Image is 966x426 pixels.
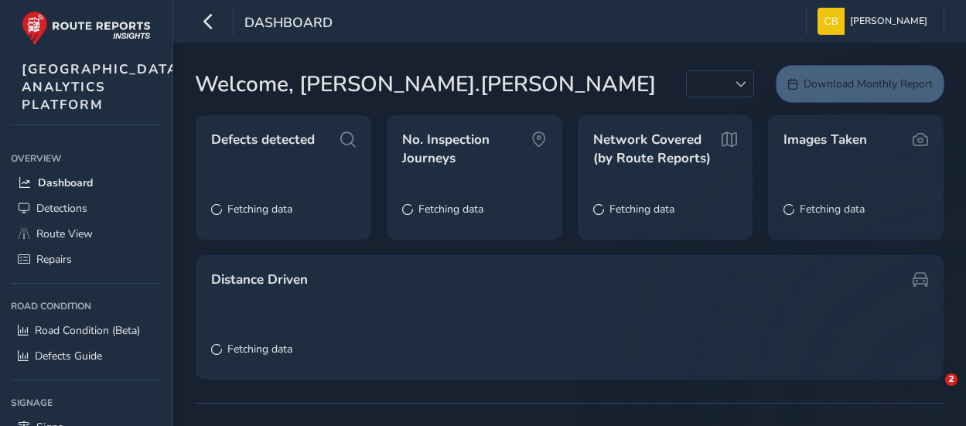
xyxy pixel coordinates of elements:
[244,13,333,35] span: Dashboard
[227,202,292,216] span: Fetching data
[35,323,140,338] span: Road Condition (Beta)
[22,11,151,46] img: rr logo
[36,227,93,241] span: Route View
[38,176,93,190] span: Dashboard
[818,8,933,35] button: [PERSON_NAME]
[402,131,531,167] span: No. Inspection Journeys
[211,271,308,289] span: Distance Driven
[418,202,483,216] span: Fetching data
[593,131,722,167] span: Network Covered (by Route Reports)
[609,202,674,216] span: Fetching data
[35,349,102,363] span: Defects Guide
[818,8,845,35] img: diamond-layout
[850,8,927,35] span: [PERSON_NAME]
[11,247,162,272] a: Repairs
[36,252,72,267] span: Repairs
[11,196,162,221] a: Detections
[11,170,162,196] a: Dashboard
[211,131,315,149] span: Defects detected
[11,391,162,414] div: Signage
[227,342,292,356] span: Fetching data
[945,373,957,386] span: 2
[22,60,184,114] span: [GEOGRAPHIC_DATA] ANALYTICS PLATFORM
[11,318,162,343] a: Road Condition (Beta)
[11,343,162,369] a: Defects Guide
[195,68,656,101] span: Welcome, [PERSON_NAME].[PERSON_NAME]
[783,131,867,149] span: Images Taken
[11,147,162,170] div: Overview
[11,221,162,247] a: Route View
[800,202,865,216] span: Fetching data
[11,295,162,318] div: Road Condition
[913,373,951,411] iframe: Intercom live chat
[36,201,87,216] span: Detections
